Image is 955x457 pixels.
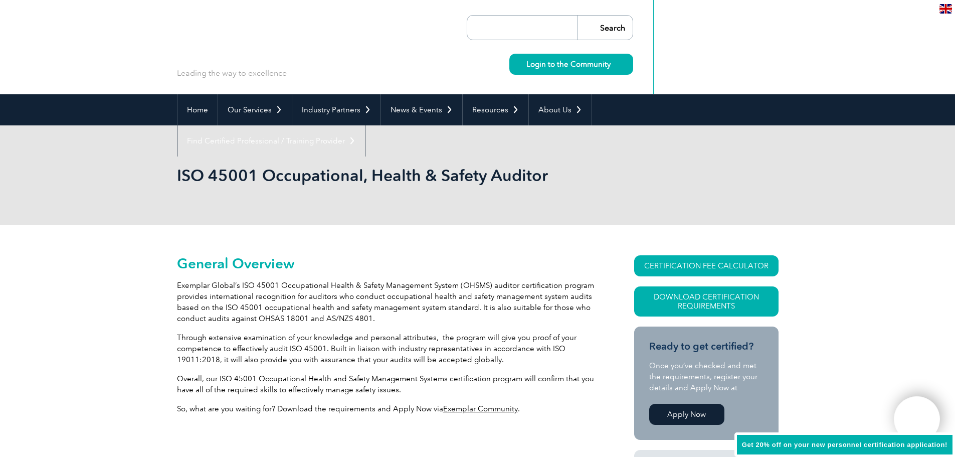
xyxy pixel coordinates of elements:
a: About Us [529,94,592,125]
a: Resources [463,94,528,125]
input: Search [578,16,633,40]
a: Login to the Community [509,54,633,75]
h3: Ready to get certified? [649,340,763,353]
a: Industry Partners [292,94,380,125]
a: CERTIFICATION FEE CALCULATOR [634,255,779,276]
a: Download Certification Requirements [634,286,779,317]
a: Home [177,94,218,125]
img: svg+xml;nitro-empty-id=MTMyMjoxMTY=-1;base64,PHN2ZyB2aWV3Qm94PSIwIDAgNDAwIDQwMCIgd2lkdGg9IjQwMCIg... [904,407,929,432]
p: So, what are you waiting for? Download the requirements and Apply Now via . [177,403,598,414]
p: Overall, our ISO 45001 Occupational Health and Safety Management Systems certification program wi... [177,373,598,395]
a: Find Certified Professional / Training Provider [177,125,365,157]
p: Through extensive examination of your knowledge and personal attributes, the program will give yo... [177,332,598,365]
h1: ISO 45001 Occupational, Health & Safety Auditor [177,166,562,185]
span: Get 20% off on your new personnel certification application! [742,441,947,448]
a: Apply Now [649,404,724,425]
a: Our Services [218,94,292,125]
a: Exemplar Community [443,404,518,413]
p: Exemplar Global’s ISO 45001 Occupational Health & Safety Management System (OHSMS) auditor certif... [177,280,598,324]
p: Leading the way to excellence [177,68,287,79]
h2: General Overview [177,255,598,271]
a: News & Events [381,94,462,125]
img: svg+xml;nitro-empty-id=Mzc1OjIyMw==-1;base64,PHN2ZyB2aWV3Qm94PSIwIDAgMTEgMTEiIHdpZHRoPSIxMSIgaGVp... [611,61,616,67]
img: en [939,4,952,14]
p: Once you’ve checked and met the requirements, register your details and Apply Now at [649,360,763,393]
